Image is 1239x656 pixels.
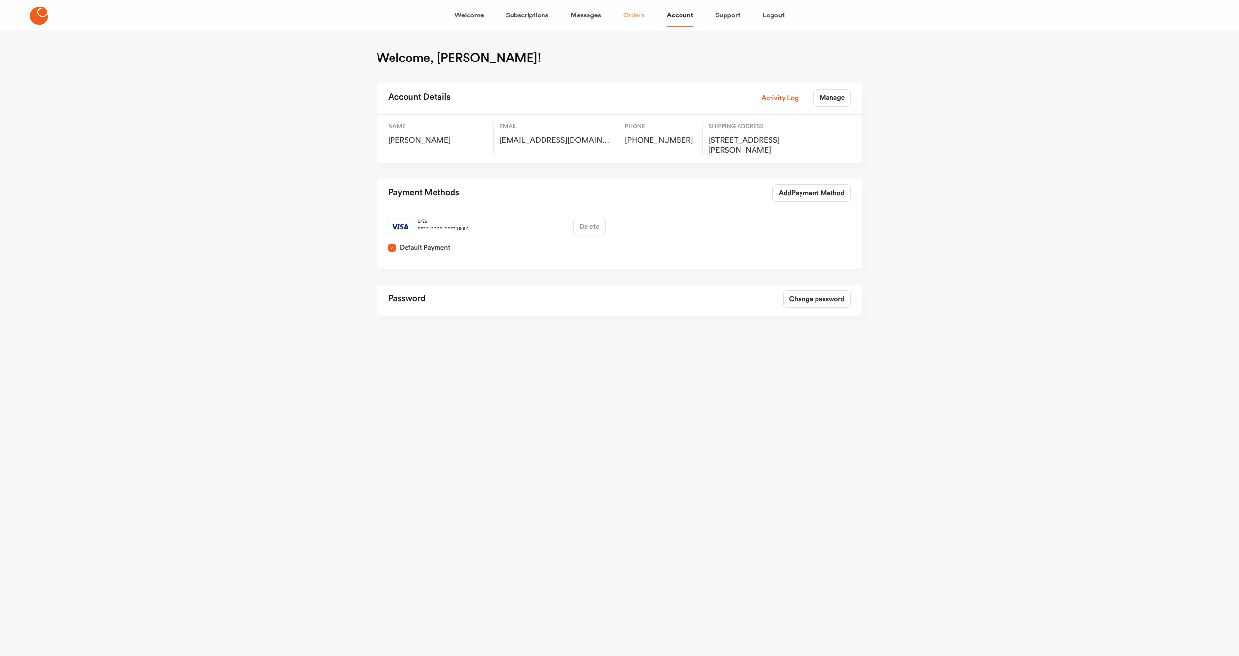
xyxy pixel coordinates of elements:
[418,218,469,225] span: 2 / 29
[388,136,487,146] span: [PERSON_NAME]
[499,122,613,131] span: Email
[792,188,845,198] span: Payment Method
[388,184,459,202] h2: Payment Methods
[454,4,484,27] a: Welcome
[761,92,799,103] a: Activity Log
[377,50,541,66] h1: Welcome, [PERSON_NAME]!
[667,4,693,27] a: Account
[388,122,487,131] span: Name
[709,122,813,131] span: Shipping Address
[783,290,851,308] a: Change password
[709,136,813,155] span: 4049 Patterson Ave, Oakland, US, 94619
[400,243,450,253] span: Default Payment
[388,244,396,252] button: Default Payment
[625,136,696,146] span: [PHONE_NUMBER]
[499,136,613,146] span: 2008lgt@gmail.com
[715,4,740,27] a: Support
[772,184,851,202] a: AddPayment Method
[388,89,450,107] h2: Account Details
[625,122,696,131] span: Phone
[571,4,601,27] a: Messages
[763,4,785,27] a: Logout
[388,218,413,235] img: visa
[506,4,548,27] a: Subscriptions
[813,89,851,107] a: Manage
[623,4,645,27] a: Orders
[388,290,425,308] h2: Password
